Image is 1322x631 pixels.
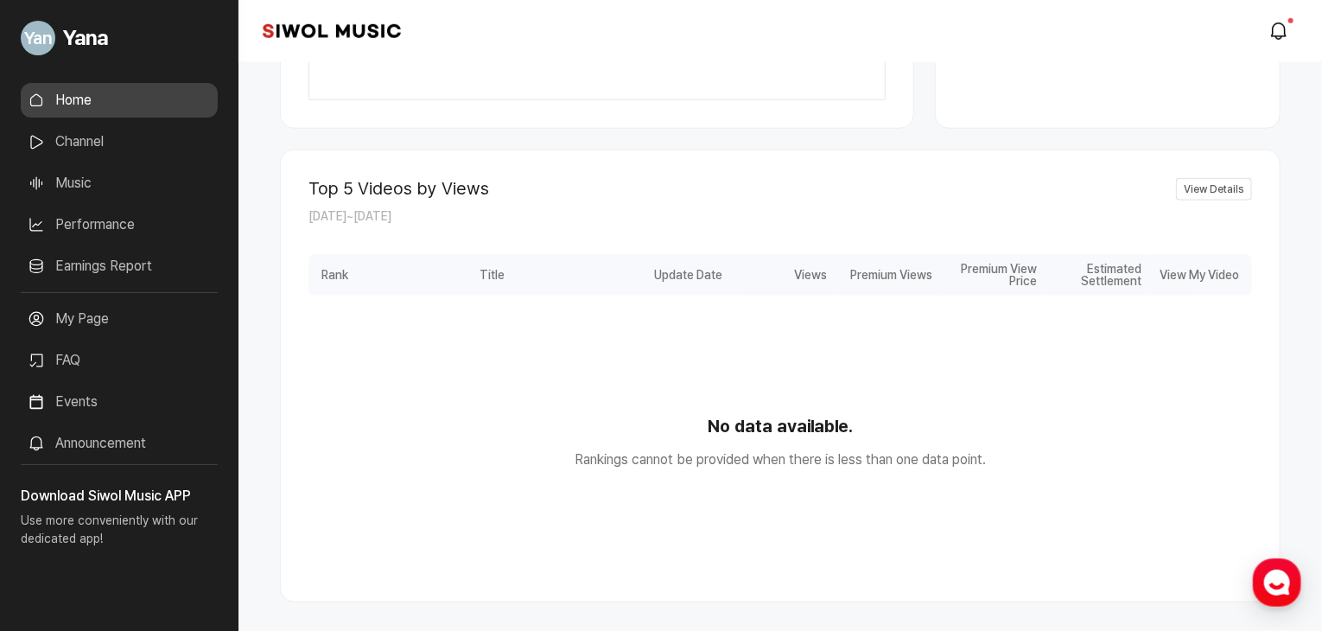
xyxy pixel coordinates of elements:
[21,249,218,284] a: Earnings Report
[21,14,218,62] a: Go to My Profile
[21,486,218,507] h3: Download Siwol Music APP
[362,254,623,296] div: Title
[21,166,218,201] a: Music
[1042,254,1147,296] div: Estimated Settlement
[21,426,218,461] a: Announcement
[623,254,728,296] div: Update Date
[223,488,332,531] a: Settings
[21,124,218,159] a: Channel
[256,513,298,527] span: Settings
[308,209,391,223] span: [DATE] ~ [DATE]
[308,413,1252,439] strong: No data available.
[728,254,832,296] div: Views
[1176,178,1252,201] a: View Details
[833,254,937,296] div: Premium Views
[44,513,74,527] span: Home
[1147,254,1252,296] div: View My Video
[21,83,218,118] a: Home
[5,488,114,531] a: Home
[1263,14,1298,48] a: modal.notifications
[308,178,489,199] h2: Top 5 Videos by Views
[308,254,1252,574] div: performance
[21,385,218,419] a: Events
[21,302,218,336] a: My Page
[937,254,1042,296] div: Premium View Price
[308,254,362,296] div: Rank
[21,507,218,562] p: Use more conveniently with our dedicated app!
[62,22,108,54] span: Yana
[21,343,218,378] a: FAQ
[114,488,223,531] a: Messages
[143,514,194,528] span: Messages
[21,207,218,242] a: Performance
[308,449,1252,470] p: Rankings cannot be provided when there is less than one data point.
